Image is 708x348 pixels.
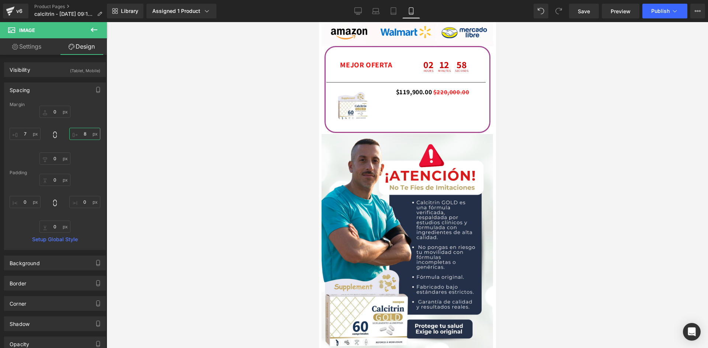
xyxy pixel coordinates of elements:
[602,4,639,18] a: Preview
[10,196,41,208] input: 0
[10,63,30,73] div: Visibility
[39,174,70,186] input: 0
[10,236,100,242] a: Setup Global Style
[10,102,100,107] div: Margin
[34,11,94,17] span: calcitrin - [DATE] 09:11:41
[10,83,30,93] div: Spacing
[55,38,108,55] a: Design
[10,128,41,140] input: 0
[690,4,705,18] button: More
[77,64,113,76] span: $119,900.00
[119,47,132,50] span: Minutes
[121,8,138,14] span: Library
[70,63,100,75] div: (Tablet, Mobile)
[107,4,143,18] a: New Library
[114,66,150,74] span: $220,000.00
[136,38,149,47] span: 58
[104,38,115,47] span: 02
[402,4,420,18] a: Mobile
[34,4,108,10] a: Product Pages
[13,64,55,106] img: Calcitrin Gold
[10,276,26,287] div: Border
[551,4,566,18] button: Redo
[15,6,24,16] div: v6
[651,8,670,14] span: Publish
[578,7,590,15] span: Save
[367,4,385,18] a: Laptop
[10,337,29,347] div: Opacity
[39,152,70,165] input: 0
[385,4,402,18] a: Tablet
[349,4,367,18] a: Desktop
[69,196,100,208] input: 0
[10,170,100,175] div: Padding
[3,4,28,18] a: v6
[642,4,687,18] button: Publish
[534,4,548,18] button: Undo
[119,38,132,47] span: 12
[21,38,73,48] span: MEJOR OFERTA
[10,317,29,327] div: Shadow
[611,7,631,15] span: Preview
[683,323,701,341] div: Open Intercom Messenger
[10,256,40,266] div: Background
[39,106,70,118] input: 0
[10,296,26,307] div: Corner
[39,221,70,233] input: 0
[19,27,35,33] span: Image
[136,47,149,50] span: Seconds
[104,47,115,50] span: Hours
[69,128,100,140] input: 0
[152,7,211,15] div: Assigned 1 Product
